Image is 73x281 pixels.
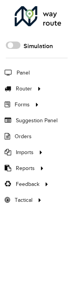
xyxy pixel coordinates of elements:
[16,148,34,156] span: Imports
[16,180,39,188] span: Feedback
[15,132,32,140] span: Orders
[17,69,30,77] span: Panel
[15,101,30,109] span: Forms
[16,164,35,172] span: Reports
[15,196,32,204] span: Tactical
[16,116,58,125] span: Suggestion Panel
[16,85,32,93] span: Router
[24,42,53,51] label: Simulation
